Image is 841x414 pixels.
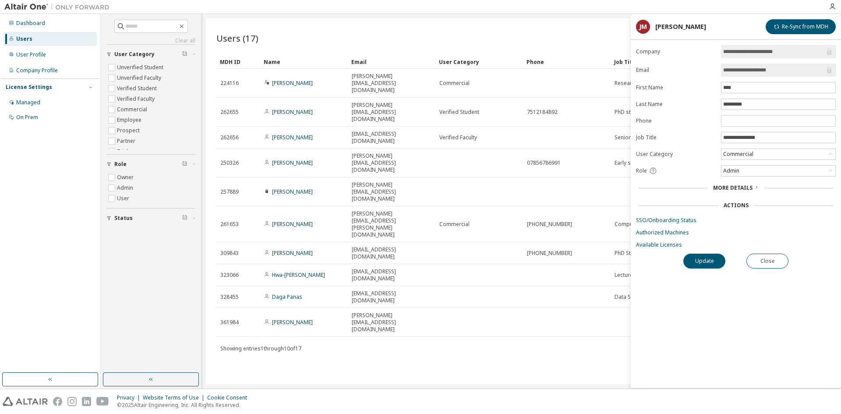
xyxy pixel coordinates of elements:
[117,125,141,136] label: Prospect
[439,134,477,141] span: Verified Faculty
[352,246,431,260] span: [EMAIL_ADDRESS][DOMAIN_NAME]
[16,99,40,106] div: Managed
[220,272,239,279] span: 323066
[96,397,109,406] img: youtube.svg
[182,51,187,58] span: Clear filter
[220,134,239,141] span: 262656
[439,221,470,228] span: Commercial
[527,55,607,69] div: Phone
[636,20,650,34] div: JM
[272,134,313,141] a: [PERSON_NAME]
[220,294,239,301] span: 328455
[16,35,32,42] div: Users
[636,241,836,248] a: Available Licenses
[352,131,431,145] span: [EMAIL_ADDRESS][DOMAIN_NAME]
[114,161,127,168] span: Role
[636,229,836,236] a: Authorized Machines
[220,319,239,326] span: 361984
[615,221,661,228] span: Computing Officer
[439,80,470,87] span: Commercial
[615,80,655,87] span: Research Fellow
[182,215,187,222] span: Clear filter
[117,83,159,94] label: Verified Student
[683,254,725,269] button: Update
[527,159,561,166] span: 07856786991
[722,166,741,176] div: Admin
[351,55,432,69] div: Email
[117,136,137,146] label: Partner
[352,290,431,304] span: [EMAIL_ADDRESS][DOMAIN_NAME]
[67,397,77,406] img: instagram.svg
[636,101,716,108] label: Last Name
[143,394,207,401] div: Website Terms of Use
[182,161,187,168] span: Clear filter
[636,134,716,141] label: Job Title
[746,254,788,269] button: Close
[220,109,239,116] span: 262655
[16,20,45,27] div: Dashboard
[117,104,149,115] label: Commercial
[352,152,431,173] span: [PERSON_NAME][EMAIL_ADDRESS][DOMAIN_NAME]
[352,268,431,282] span: [EMAIL_ADDRESS][DOMAIN_NAME]
[615,272,635,279] span: Lecturer
[220,188,239,195] span: 257889
[272,159,313,166] a: [PERSON_NAME]
[615,294,649,301] span: Data Scientist
[636,48,716,55] label: Company
[636,117,716,124] label: Phone
[117,146,130,157] label: Trial
[272,220,313,228] a: [PERSON_NAME]
[352,73,431,94] span: [PERSON_NAME][EMAIL_ADDRESS][DOMAIN_NAME]
[216,32,258,44] span: Users (17)
[3,397,48,406] img: altair_logo.svg
[117,394,143,401] div: Privacy
[713,184,753,191] span: More Details
[220,55,257,69] div: MDH ID
[82,397,91,406] img: linkedin.svg
[636,84,716,91] label: First Name
[636,167,647,174] span: Role
[527,221,572,228] span: [PHONE_NUMBER]
[114,215,133,222] span: Status
[352,181,431,202] span: [PERSON_NAME][EMAIL_ADDRESS][DOMAIN_NAME]
[614,55,695,69] div: Job Title
[439,109,479,116] span: Verified Student
[106,209,195,228] button: Status
[6,84,52,91] div: License Settings
[117,73,163,83] label: Unverified Faculty
[16,114,38,121] div: On Prem
[352,102,431,123] span: [PERSON_NAME][EMAIL_ADDRESS][DOMAIN_NAME]
[16,51,46,58] div: User Profile
[272,79,313,87] a: [PERSON_NAME]
[117,94,156,104] label: Verified Faculty
[220,159,239,166] span: 250326
[439,55,519,69] div: User Category
[636,217,836,224] a: SSO/Onboarding Status
[106,155,195,174] button: Role
[721,166,835,176] div: Admin
[615,159,671,166] span: Early stage researcher
[766,19,836,34] button: Re-Sync from MDH
[352,210,431,238] span: [PERSON_NAME][EMAIL_ADDRESS][PERSON_NAME][DOMAIN_NAME]
[724,202,749,209] div: Actions
[106,37,195,44] a: Clear all
[207,394,252,401] div: Cookie Consent
[220,345,301,352] span: Showing entries 1 through 10 of 17
[721,149,835,159] div: Commercial
[272,249,313,257] a: [PERSON_NAME]
[16,67,58,74] div: Company Profile
[655,23,706,30] div: [PERSON_NAME]
[272,188,313,195] a: [PERSON_NAME]
[117,401,252,409] p: © 2025 Altair Engineering, Inc. All Rights Reserved.
[117,62,165,73] label: Unverified Student
[272,271,325,279] a: Hwa-[PERSON_NAME]
[220,221,239,228] span: 261653
[722,149,755,159] div: Commercial
[272,108,313,116] a: [PERSON_NAME]
[615,250,645,257] span: PhD Student
[527,109,558,116] span: 7512184892
[615,109,645,116] span: PhD student
[636,67,716,74] label: Email
[4,3,114,11] img: Altair One
[264,55,344,69] div: Name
